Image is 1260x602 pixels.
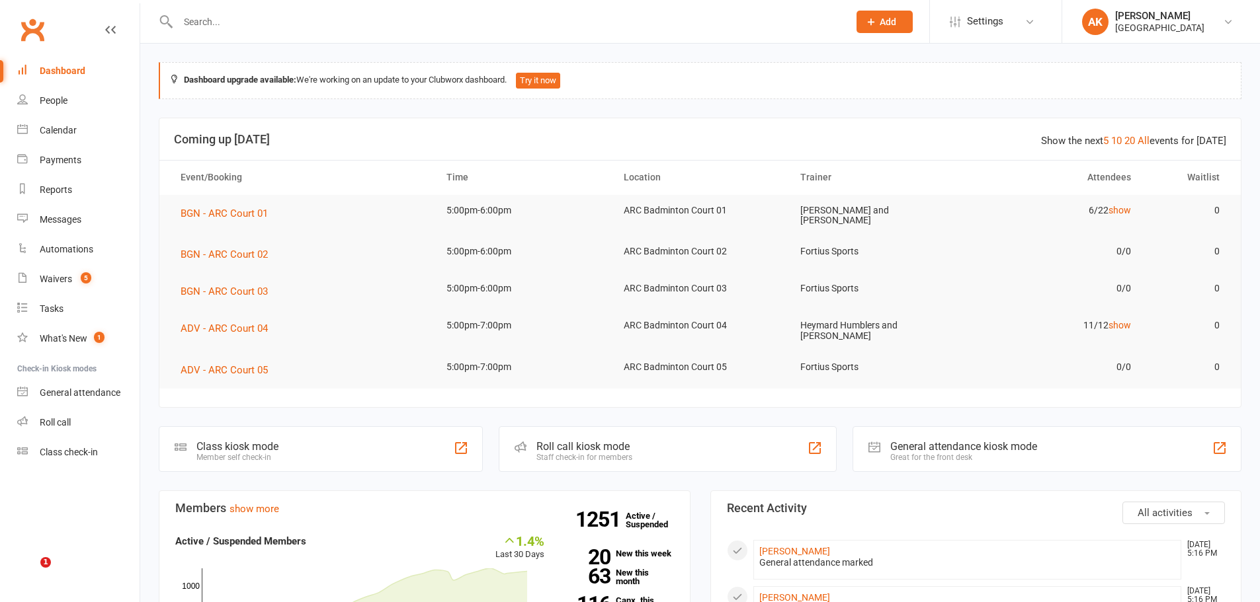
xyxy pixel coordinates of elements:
a: Tasks [17,294,140,324]
td: 5:00pm-7:00pm [435,310,612,341]
a: Payments [17,145,140,175]
time: [DATE] 5:16 PM [1181,541,1224,558]
th: Time [435,161,612,194]
a: 20 [1124,135,1135,147]
a: 10 [1111,135,1122,147]
td: 5:00pm-7:00pm [435,352,612,383]
input: Search... [174,13,839,31]
div: Class check-in [40,447,98,457]
iframe: Intercom live chat [13,557,45,589]
td: Fortius Sports [788,273,966,304]
div: Tasks [40,303,63,314]
a: Clubworx [16,13,49,46]
h3: Coming up [DATE] [174,133,1226,146]
div: Great for the front desk [890,453,1037,462]
div: People [40,95,67,106]
td: 0 [1143,195,1232,226]
td: 0/0 [966,352,1143,383]
div: Waivers [40,274,72,284]
td: 5:00pm-6:00pm [435,236,612,267]
div: Roll call [40,417,71,428]
div: [PERSON_NAME] [1115,10,1204,22]
button: BGN - ARC Court 01 [181,206,277,221]
td: 11/12 [966,310,1143,341]
div: Dashboard [40,65,85,76]
a: [PERSON_NAME] [759,546,830,556]
a: show [1109,205,1131,215]
button: ADV - ARC Court 04 [181,320,277,336]
span: Settings [967,7,1003,36]
a: 5 [1103,135,1109,147]
a: Messages [17,205,140,235]
a: Dashboard [17,56,140,86]
a: show [1109,320,1131,330]
button: Add [857,11,913,33]
strong: 1251 [575,509,626,529]
div: General attendance kiosk mode [890,440,1037,453]
span: ADV - ARC Court 04 [181,322,268,334]
div: Show the next events for [DATE] [1041,133,1226,149]
td: 0 [1143,352,1232,383]
td: 5:00pm-6:00pm [435,195,612,226]
td: ARC Badminton Court 01 [612,195,789,226]
a: 63New this month [564,568,674,585]
th: Waitlist [1143,161,1232,194]
div: General attendance [40,387,120,398]
td: ARC Badminton Court 04 [612,310,789,341]
button: BGN - ARC Court 02 [181,246,277,262]
h3: Members [175,502,674,515]
span: 1 [94,332,105,343]
span: BGN - ARC Court 03 [181,285,268,297]
td: ARC Badminton Court 05 [612,352,789,383]
span: BGN - ARC Court 02 [181,248,268,260]
div: Payments [40,155,81,165]
th: Attendees [966,161,1143,194]
div: AK [1082,9,1109,35]
a: General attendance kiosk mode [17,378,140,408]
div: General attendance marked [759,557,1176,568]
a: What's New1 [17,324,140,354]
a: 1251Active / Suspended [626,502,684,539]
td: 0/0 [966,236,1143,267]
button: ADV - ARC Court 05 [181,362,277,378]
td: Fortius Sports [788,352,966,383]
div: We're working on an update to your Clubworx dashboard. [159,62,1241,99]
td: 5:00pm-6:00pm [435,273,612,304]
a: 20New this week [564,549,674,558]
td: [PERSON_NAME] and [PERSON_NAME] [788,195,966,237]
a: Reports [17,175,140,205]
th: Trainer [788,161,966,194]
th: Location [612,161,789,194]
div: Staff check-in for members [536,453,632,462]
strong: Active / Suspended Members [175,535,306,547]
div: Class kiosk mode [196,440,278,453]
td: 0 [1143,273,1232,304]
td: Heymard Humblers and [PERSON_NAME] [788,310,966,352]
button: Try it now [516,73,560,89]
div: Roll call kiosk mode [536,440,632,453]
span: Add [880,17,896,27]
div: Automations [40,244,93,254]
h3: Recent Activity [727,502,1226,515]
span: All activities [1138,507,1193,519]
div: Reports [40,184,72,195]
div: [GEOGRAPHIC_DATA] [1115,22,1204,34]
strong: 20 [564,547,610,567]
a: show more [230,503,279,515]
div: Messages [40,214,81,225]
div: Calendar [40,125,77,135]
td: 6/22 [966,195,1143,226]
a: Calendar [17,116,140,145]
span: BGN - ARC Court 01 [181,207,268,219]
span: 1 [40,557,51,568]
div: Last 30 Days [495,533,544,562]
a: Class kiosk mode [17,437,140,467]
td: ARC Badminton Court 03 [612,273,789,304]
button: BGN - ARC Court 03 [181,283,277,299]
td: Fortius Sports [788,236,966,267]
div: What's New [40,333,87,344]
a: People [17,86,140,116]
div: 1.4% [495,533,544,548]
td: 0 [1143,236,1232,267]
strong: 63 [564,566,610,586]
